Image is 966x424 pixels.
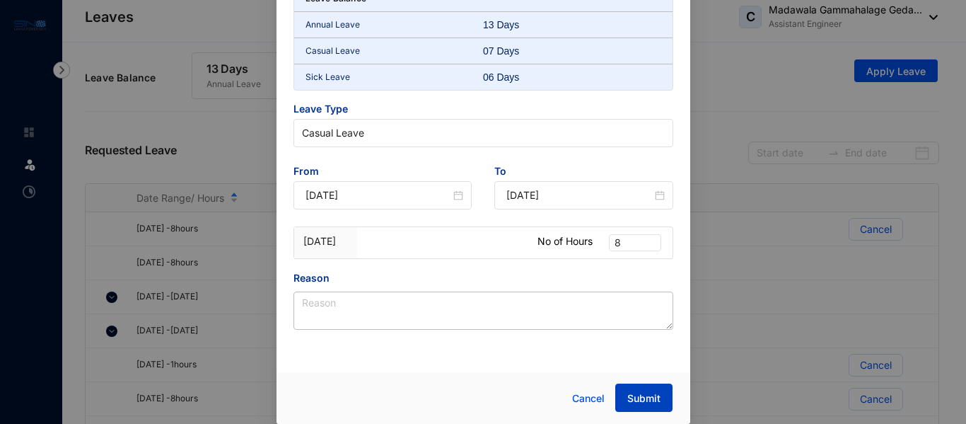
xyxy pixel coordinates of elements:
p: No of Hours [537,234,593,248]
span: Submit [627,391,661,406]
span: To [494,164,673,181]
label: Reason [293,270,339,286]
span: From [293,164,472,181]
button: Cancel [561,384,615,413]
div: 07 Days [483,44,542,58]
textarea: Reason [293,292,673,330]
p: Sick Leave [305,70,484,84]
p: [DATE] [303,234,348,248]
div: 06 Days [483,70,542,84]
span: Casual Leave [302,122,665,144]
p: Annual Leave [305,18,484,32]
p: Casual Leave [305,44,484,58]
button: Submit [615,384,673,412]
span: 8 [615,235,656,251]
div: 13 Days [483,18,542,32]
span: Leave Type [293,102,673,119]
span: Cancel [572,391,605,406]
input: Start Date [305,188,451,203]
input: End Date [506,188,652,203]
